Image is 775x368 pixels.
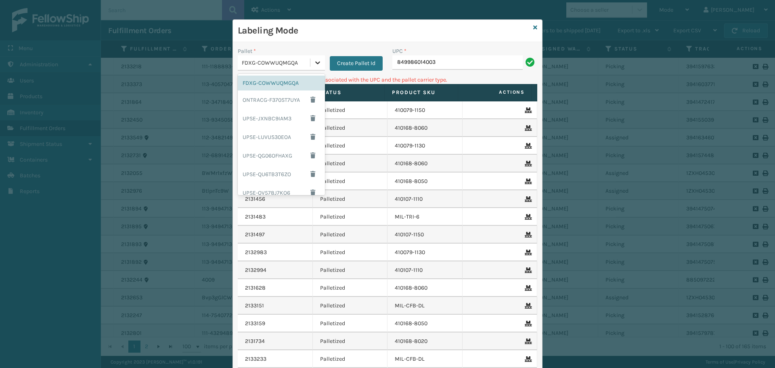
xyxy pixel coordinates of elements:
[525,339,530,344] i: Remove From Pallet
[245,302,264,310] a: 2133151
[313,119,388,137] td: Palletized
[313,101,388,119] td: Palletized
[245,266,266,274] a: 2132994
[387,119,463,137] td: 410168-8060
[387,137,463,155] td: 410079-1130
[525,250,530,255] i: Remove From Pallet
[313,244,388,261] td: Palletized
[313,137,388,155] td: Palletized
[245,320,265,328] a: 2133159
[313,350,388,368] td: Palletized
[238,109,325,128] div: UPSE-JXNBC9IAM3
[525,232,530,238] i: Remove From Pallet
[461,86,530,99] span: Actions
[525,196,530,202] i: Remove From Pallet
[330,56,383,71] button: Create Pallet Id
[245,231,265,239] a: 2131497
[392,47,406,55] label: UPC
[525,267,530,273] i: Remove From Pallet
[245,355,266,363] a: 2133233
[238,146,325,165] div: UPSE-QG06OFHAXG
[313,208,388,226] td: Palletized
[525,285,530,291] i: Remove From Pallet
[245,213,266,221] a: 2131483
[525,214,530,220] i: Remove From Pallet
[313,297,388,315] td: Palletized
[387,190,463,208] td: 410107-1110
[392,89,450,96] label: Product SKU
[313,332,388,350] td: Palletized
[525,321,530,326] i: Remove From Pallet
[387,208,463,226] td: MIL-TRI-6
[318,89,377,96] label: Status
[242,59,311,67] div: FDXG-COWWUQMGQA
[238,165,325,183] div: UPSE-QU6TB3T6ZO
[238,183,325,202] div: UPSE-QV578J7KO6
[238,47,256,55] label: Pallet
[387,297,463,315] td: MIL-CFB-DL
[525,179,530,184] i: Remove From Pallet
[387,332,463,350] td: 410168-8020
[525,161,530,166] i: Remove From Pallet
[238,76,325,90] div: FDXG-COWWUQMGQA
[387,279,463,297] td: 410168-8060
[245,337,265,345] a: 2131734
[387,315,463,332] td: 410168-8050
[238,25,530,37] h3: Labeling Mode
[313,172,388,190] td: Palletized
[245,195,265,203] a: 2131456
[313,226,388,244] td: Palletized
[245,284,266,292] a: 2131628
[525,107,530,113] i: Remove From Pallet
[313,190,388,208] td: Palletized
[238,76,537,84] p: Can't find any fulfillment orders associated with the UPC and the pallet carrier type.
[387,155,463,172] td: 410168-8060
[313,315,388,332] td: Palletized
[387,261,463,279] td: 410107-1110
[525,356,530,362] i: Remove From Pallet
[387,172,463,190] td: 410168-8050
[387,226,463,244] td: 410107-1150
[525,303,530,309] i: Remove From Pallet
[238,128,325,146] div: UPSE-LUVUS30EOA
[387,244,463,261] td: 410079-1130
[313,261,388,279] td: Palletized
[387,101,463,119] td: 410079-1150
[245,248,267,257] a: 2132983
[313,279,388,297] td: Palletized
[387,350,463,368] td: MIL-CFB-DL
[525,125,530,131] i: Remove From Pallet
[525,143,530,149] i: Remove From Pallet
[313,155,388,172] td: Palletized
[238,90,325,109] div: ONTRACG-F370ST7UYA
